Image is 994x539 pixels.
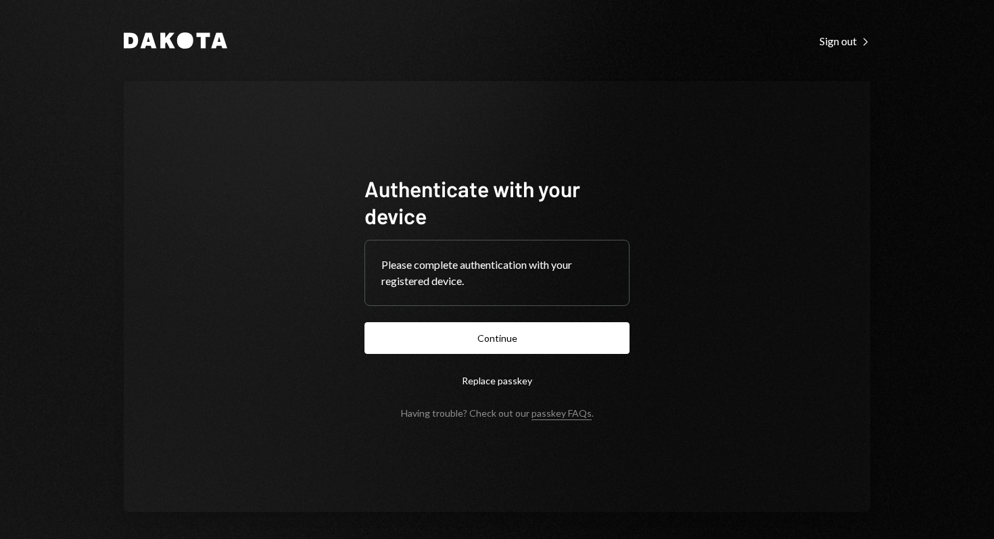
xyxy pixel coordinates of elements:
div: Please complete authentication with your registered device. [381,257,613,289]
a: passkey FAQs [531,407,592,420]
div: Having trouble? Check out our . [401,407,594,419]
div: Sign out [820,34,870,48]
h1: Authenticate with your device [364,175,630,229]
button: Replace passkey [364,365,630,396]
a: Sign out [820,33,870,48]
button: Continue [364,322,630,354]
